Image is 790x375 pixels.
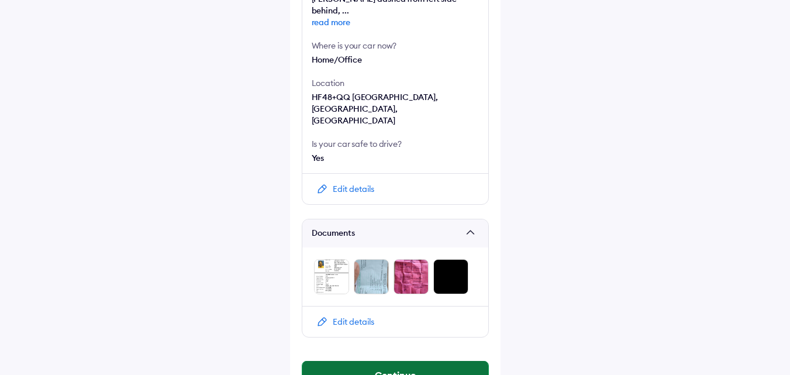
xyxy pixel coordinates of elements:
span: Documents [312,228,461,239]
div: Edit details [333,183,374,195]
div: Edit details [333,316,374,328]
div: Location [312,77,479,89]
img: RC [314,259,349,294]
div: Yes [312,152,479,164]
div: Where is your car now? [312,40,479,51]
img: VSD [433,259,468,294]
div: Is your car safe to drive? [312,138,479,150]
img: RC [354,259,389,294]
img: VSD [394,259,429,294]
span: read more [312,16,479,28]
div: HF48+QQ [GEOGRAPHIC_DATA], [GEOGRAPHIC_DATA], [GEOGRAPHIC_DATA] [312,91,479,126]
div: Home/Office [312,54,479,66]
